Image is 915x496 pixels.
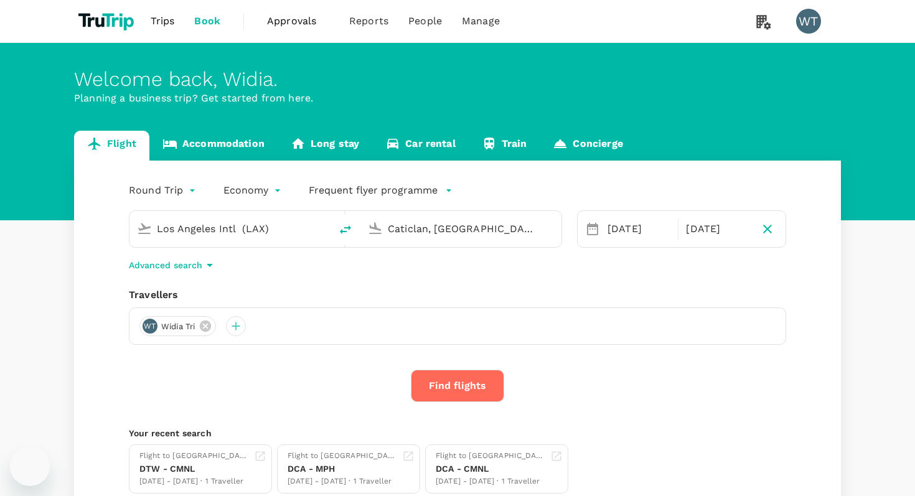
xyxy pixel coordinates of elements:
[469,131,540,161] a: Train
[10,446,50,486] iframe: Button to launch messaging window
[388,219,535,238] input: Going to
[74,68,841,91] div: Welcome back , Widia .
[151,14,175,29] span: Trips
[331,215,360,245] button: delete
[681,217,754,241] div: [DATE]
[223,180,284,200] div: Economy
[129,427,786,439] p: Your recent search
[129,288,786,302] div: Travellers
[436,450,545,462] div: Flight to [GEOGRAPHIC_DATA]
[143,319,157,334] div: WT
[462,14,500,29] span: Manage
[157,219,304,238] input: Depart from
[129,180,199,200] div: Round Trip
[139,316,216,336] div: WTWidia Tri
[540,131,636,161] a: Concierge
[436,475,545,488] div: [DATE] - [DATE] · 1 Traveller
[149,131,278,161] a: Accommodation
[278,131,372,161] a: Long stay
[309,183,438,198] p: Frequent flyer programme
[139,475,249,488] div: [DATE] - [DATE] · 1 Traveller
[411,370,504,402] button: Find flights
[74,7,141,35] img: TruTrip logo
[322,227,324,230] button: Open
[372,131,469,161] a: Car rental
[139,450,249,462] div: Flight to [GEOGRAPHIC_DATA]
[129,259,202,271] p: Advanced search
[267,14,329,29] span: Approvals
[436,462,545,475] div: DCA - CMNL
[309,183,453,198] button: Frequent flyer programme
[74,91,841,106] p: Planning a business trip? Get started from here.
[194,14,220,29] span: Book
[288,462,397,475] div: DCA - MPH
[408,14,442,29] span: People
[796,9,821,34] div: WT
[154,321,202,333] span: Widia Tri
[129,258,217,273] button: Advanced search
[288,450,397,462] div: Flight to [GEOGRAPHIC_DATA]
[349,14,388,29] span: Reports
[74,131,149,161] a: Flight
[139,462,249,475] div: DTW - CMNL
[288,475,397,488] div: [DATE] - [DATE] · 1 Traveller
[553,227,555,230] button: Open
[603,217,675,241] div: [DATE]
